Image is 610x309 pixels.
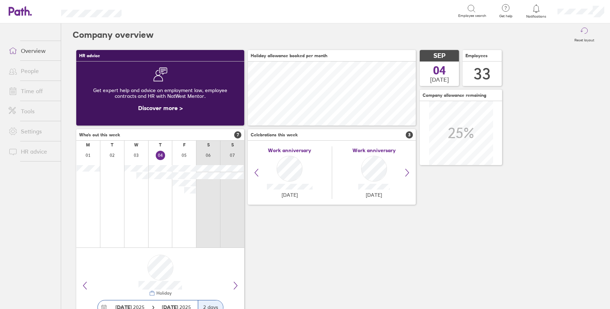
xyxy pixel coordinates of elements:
span: Work anniversary [268,147,311,153]
span: Employee search [458,14,486,18]
h2: Company overview [73,23,154,46]
div: Get expert help and advice on employment law, employee contracts and HR with NatWest Mentor. [82,82,238,105]
div: F [183,142,186,147]
span: [DATE] [366,192,382,198]
div: Search [141,8,159,14]
span: Employees [465,53,488,58]
button: Reset layout [570,23,598,46]
span: 7 [234,131,241,138]
span: Company allowance remaining [423,93,486,98]
a: Settings [3,124,61,138]
a: Discover more > [138,104,183,112]
a: HR advice [3,144,61,159]
span: Celebrations this week [251,132,298,137]
span: [DATE] [282,192,298,198]
span: HR advice [79,53,100,58]
div: Holiday [155,291,172,296]
span: Who's out this week [79,132,120,137]
a: Time off [3,84,61,98]
span: Notifications [525,14,548,19]
div: 33 [474,65,491,83]
div: S [207,142,210,147]
div: T [111,142,113,147]
span: SEP [433,52,446,60]
div: M [86,142,90,147]
span: 3 [406,131,413,138]
div: T [159,142,161,147]
span: [DATE] [430,76,449,83]
span: Work anniversary [352,147,396,153]
a: People [3,64,61,78]
a: Tools [3,104,61,118]
a: Overview [3,44,61,58]
label: Reset layout [570,36,598,42]
span: Holiday allowance booked per month [251,53,327,58]
div: W [134,142,138,147]
div: S [231,142,234,147]
span: Get help [494,14,518,18]
a: Notifications [525,4,548,19]
span: 04 [433,65,446,76]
